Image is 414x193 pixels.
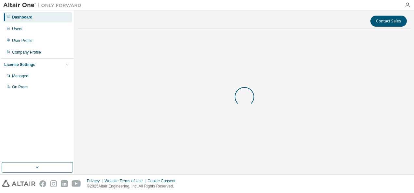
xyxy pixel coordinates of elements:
div: Website Terms of Use [104,178,147,184]
div: Dashboard [12,15,33,20]
div: Users [12,26,22,32]
img: linkedin.svg [61,180,68,187]
div: Privacy [87,178,104,184]
div: User Profile [12,38,33,43]
p: © 2025 Altair Engineering, Inc. All Rights Reserved. [87,184,179,189]
div: On Prem [12,84,28,90]
img: instagram.svg [50,180,57,187]
img: facebook.svg [39,180,46,187]
img: Altair One [3,2,85,8]
button: Contact Sales [370,16,407,27]
img: altair_logo.svg [2,180,35,187]
div: Company Profile [12,50,41,55]
div: Managed [12,73,28,79]
div: Cookie Consent [147,178,179,184]
img: youtube.svg [72,180,81,187]
div: License Settings [4,62,35,67]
